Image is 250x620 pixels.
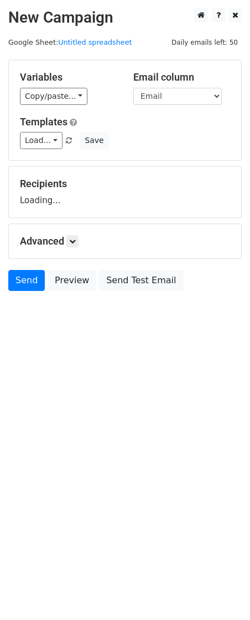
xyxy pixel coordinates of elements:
a: Templates [20,116,67,128]
a: Preview [48,270,96,291]
h5: Email column [133,71,230,83]
a: Send Test Email [99,270,183,291]
a: Daily emails left: 50 [168,38,242,46]
div: Loading... [20,178,230,206]
a: Send [8,270,45,291]
h2: New Campaign [8,8,242,27]
h5: Variables [20,71,117,83]
h5: Advanced [20,235,230,247]
h5: Recipients [20,178,230,190]
a: Copy/paste... [20,88,87,105]
button: Save [80,132,108,149]
a: Untitled spreadsheet [58,38,132,46]
a: Load... [20,132,62,149]
span: Daily emails left: 50 [168,36,242,49]
small: Google Sheet: [8,38,132,46]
